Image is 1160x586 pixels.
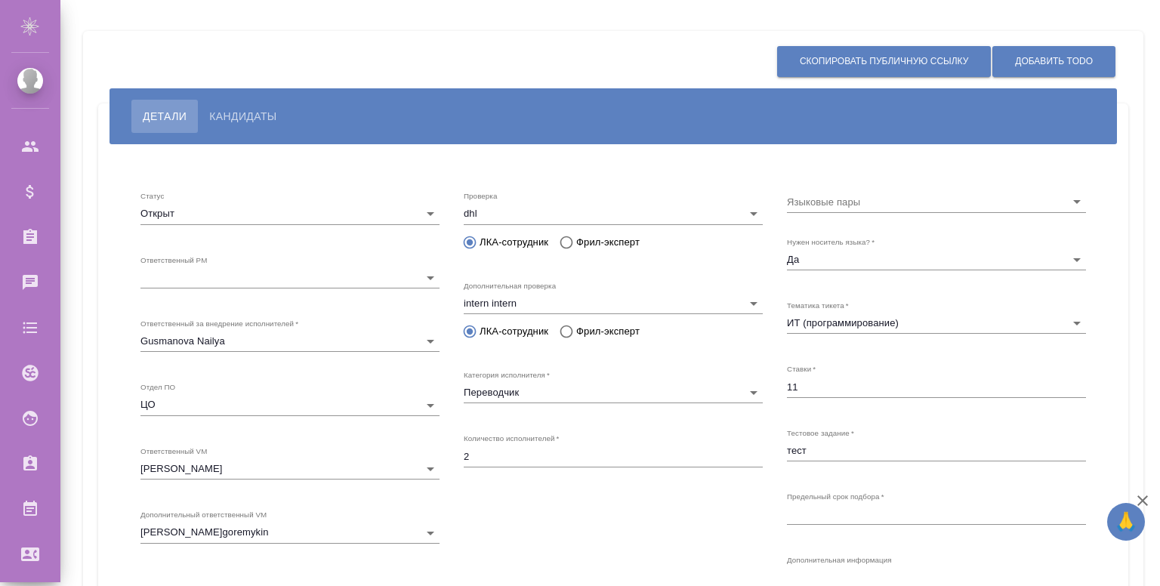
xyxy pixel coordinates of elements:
[140,458,440,480] div: [PERSON_NAME]
[787,365,816,373] label: Ставки
[140,331,440,352] div: Gusmanova Nailya
[140,256,207,264] label: Ответственный PM
[1015,55,1093,68] span: Добавить ToDo
[140,522,440,543] div: [PERSON_NAME]goremykin
[140,203,440,224] div: Открыт
[464,293,763,314] div: intern intern
[143,107,187,125] span: Детали
[140,511,267,519] label: Дополнительный ответственный VM
[777,46,991,77] button: Скопировать публичную ссылку
[209,107,276,125] span: Кандидаты
[464,382,763,403] div: Переводчик
[140,447,207,455] label: Ответственный VM
[464,282,556,289] label: Дополнительная проверка
[576,324,640,339] span: Фрил-эксперт
[480,324,548,339] span: ЛКА-сотрудник
[480,235,548,250] span: ЛКА-сотрудник
[787,238,875,245] label: Нужен носитель языка?
[140,384,175,391] label: Отдел ПО
[140,193,164,200] label: Статус
[787,249,1086,270] div: Да
[787,429,854,436] label: Тестовое задание
[464,193,497,200] label: Проверка
[787,302,849,310] label: Тематика тикета
[140,394,440,415] div: ЦО
[992,46,1115,77] button: Добавить ToDo
[787,445,1086,456] textarea: тест
[1066,191,1087,212] button: Open
[140,320,298,328] label: Ответственный за внедрение исполнителей
[464,372,550,379] label: Категория исполнителя
[464,435,559,443] label: Количество исполнителей
[464,203,763,224] div: dhl
[1113,506,1139,538] span: 🙏
[1107,503,1145,541] button: 🙏
[800,55,968,68] span: Скопировать публичную ссылку
[787,492,884,500] label: Предельный срок подбора
[787,313,1086,334] div: ИТ (программирование)
[576,235,640,250] span: Фрил-эксперт
[787,557,892,564] label: Дополнительная информация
